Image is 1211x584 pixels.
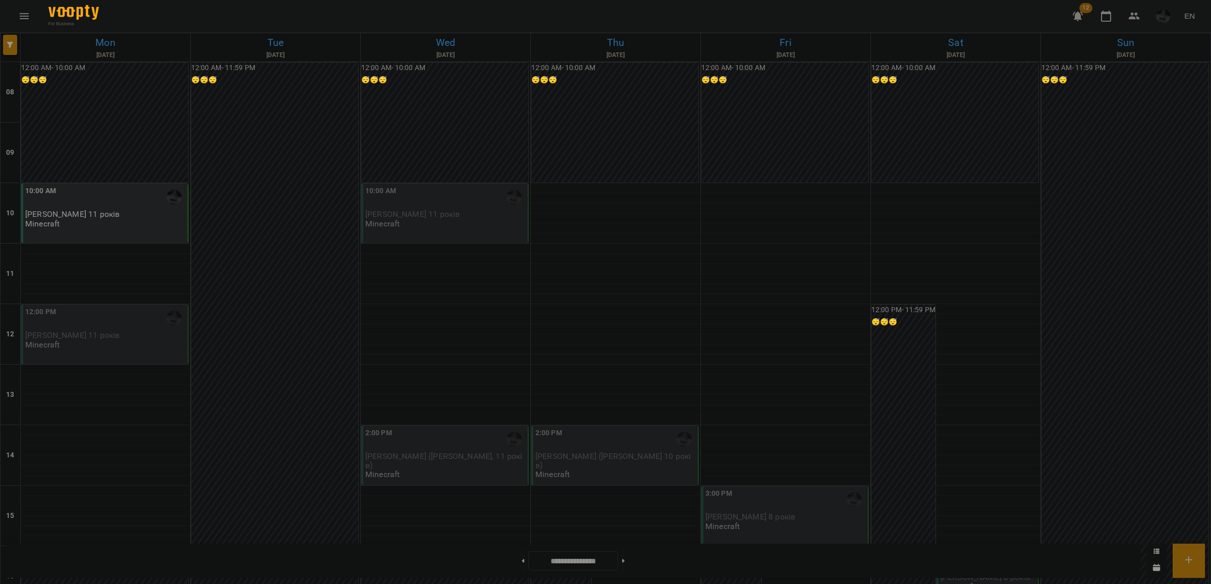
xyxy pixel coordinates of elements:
[1042,35,1209,50] h6: Sun
[1156,9,1170,23] img: c21352688f5787f21f3ea42016bcdd1d.jpg
[872,35,1039,50] h6: Sat
[361,75,528,86] h6: 😴😴😴
[25,186,56,197] label: 10:00 AM
[1041,75,1208,86] h6: 😴😴😴
[705,522,740,531] p: Minecraft
[535,470,570,479] p: Minecraft
[1184,11,1195,21] span: EN
[701,63,868,74] h6: 12:00 AM - 10:00 AM
[25,307,56,318] label: 12:00 PM
[532,50,699,60] h6: [DATE]
[361,63,528,74] h6: 12:00 AM - 10:00 AM
[871,305,935,316] h6: 12:00 PM - 11:59 PM
[21,75,188,86] h6: 😴😴😴
[871,63,1038,74] h6: 12:00 AM - 10:00 AM
[25,330,120,340] span: [PERSON_NAME] 11 років
[705,488,732,499] label: 3:00 PM
[701,75,868,86] h6: 😴😴😴
[191,75,358,86] h6: 😴😴😴
[365,209,460,219] span: [PERSON_NAME] 11 років
[1042,50,1209,60] h6: [DATE]
[25,209,120,219] span: [PERSON_NAME] 11 років
[677,432,692,447] img: Дедюхов Євгеній Миколайович
[702,35,869,50] h6: Fri
[1079,3,1092,13] span: 12
[22,50,189,60] h6: [DATE]
[25,340,60,349] p: Minecraft
[21,63,188,74] h6: 12:00 AM - 10:00 AM
[362,50,529,60] h6: [DATE]
[531,63,698,74] h6: 12:00 AM - 10:00 AM
[365,219,400,228] p: Minecraft
[167,311,182,326] img: Дедюхов Євгеній Миколайович
[48,5,99,20] img: Voopty Logo
[872,50,1039,60] h6: [DATE]
[507,190,522,205] img: Дедюхов Євгеній Миколайович
[1180,7,1199,25] button: EN
[702,50,869,60] h6: [DATE]
[507,432,522,447] img: Дедюхов Євгеній Миколайович
[531,75,698,86] h6: 😴😴😴
[532,35,699,50] h6: Thu
[6,208,14,219] h6: 10
[191,63,358,74] h6: 12:00 AM - 11:59 PM
[6,450,14,461] h6: 14
[6,87,14,98] h6: 08
[167,190,182,205] img: Дедюхов Євгеній Миколайович
[365,428,392,439] label: 2:00 PM
[22,35,189,50] h6: Mon
[705,512,795,521] span: [PERSON_NAME] 8 років
[535,451,691,470] span: [PERSON_NAME] ([PERSON_NAME] 10 років)
[365,186,396,197] label: 10:00 AM
[6,329,14,340] h6: 12
[365,470,400,479] p: Minecraft
[48,21,99,27] span: For Business
[192,35,359,50] h6: Tue
[6,389,14,400] h6: 13
[365,451,522,470] span: [PERSON_NAME] ([PERSON_NAME], 11 років)
[192,50,359,60] h6: [DATE]
[1041,63,1208,74] h6: 12:00 AM - 11:59 PM
[362,35,529,50] h6: Wed
[6,510,14,521] h6: 15
[871,317,935,328] h6: 😴😴😴
[847,492,862,507] img: Дедюхов Євгеній Миколайович
[12,4,36,28] button: Menu
[871,75,1038,86] h6: 😴😴😴
[6,268,14,279] h6: 11
[6,147,14,158] h6: 09
[535,428,562,439] label: 2:00 PM
[25,219,60,228] p: Minecraft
